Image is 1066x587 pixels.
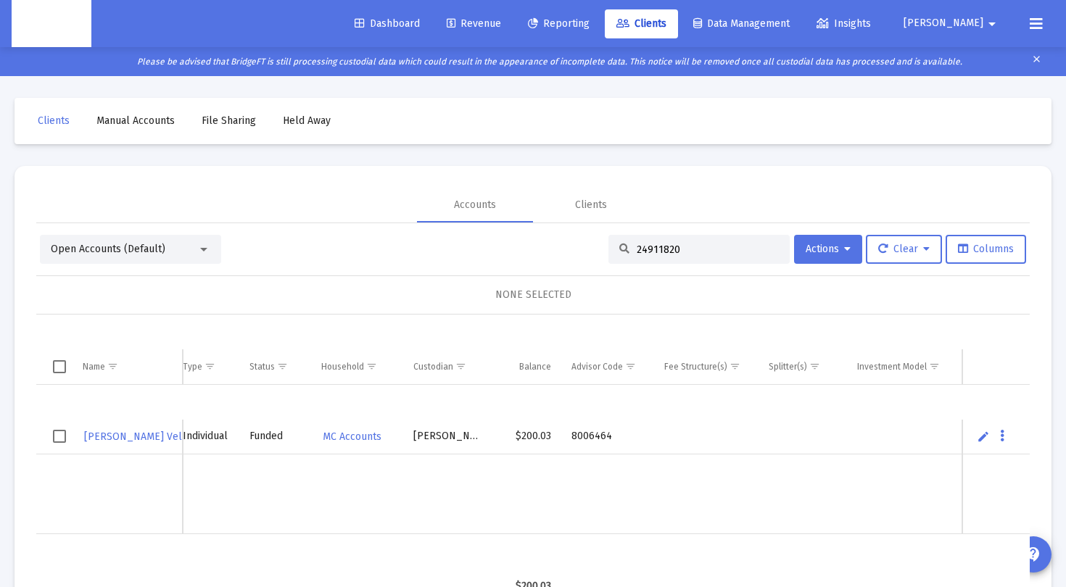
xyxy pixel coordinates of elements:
[26,107,81,136] a: Clients
[83,361,105,372] div: Name
[249,429,301,444] div: Funded
[53,430,66,443] div: Select row
[321,361,364,372] div: Household
[929,361,940,372] span: Show filter options for column 'Investment Model'
[447,17,501,30] span: Revenue
[38,115,70,127] span: Clients
[366,361,377,372] span: Show filter options for column 'Household'
[492,349,561,384] td: Column Balance
[946,235,1026,264] button: Columns
[22,9,80,38] img: Dashboard
[805,9,883,38] a: Insights
[85,107,186,136] a: Manual Accounts
[664,361,727,372] div: Fee Structure(s)
[84,430,194,443] span: [PERSON_NAME] Velde
[323,430,381,443] span: MC Accounts
[637,243,779,256] input: Search
[857,361,927,372] div: Investment Model
[958,243,1014,255] span: Columns
[809,361,820,372] span: Show filter options for column 'Splitter(s)'
[886,9,1018,38] button: [PERSON_NAME]
[878,243,930,255] span: Clear
[682,9,801,38] a: Data Management
[769,361,807,372] div: Splitter(s)
[1031,51,1042,72] mat-icon: clear
[817,17,871,30] span: Insights
[413,361,453,372] div: Custodian
[730,361,740,372] span: Show filter options for column 'Fee Structure(s)'
[435,9,513,38] a: Revenue
[616,17,666,30] span: Clients
[575,198,607,212] div: Clients
[561,420,654,454] td: 8006464
[51,243,165,255] span: Open Accounts (Default)
[173,349,239,384] td: Column Type
[355,17,420,30] span: Dashboard
[277,361,288,372] span: Show filter options for column 'Status'
[173,420,239,454] td: Individual
[759,349,847,384] td: Column Splitter(s)
[403,349,492,384] td: Column Custodian
[983,9,1001,38] mat-icon: arrow_drop_down
[202,115,256,127] span: File Sharing
[806,243,851,255] span: Actions
[343,9,431,38] a: Dashboard
[271,107,342,136] a: Held Away
[866,235,942,264] button: Clear
[183,361,202,372] div: Type
[190,107,268,136] a: File Sharing
[53,360,66,373] div: Select all
[454,198,496,212] div: Accounts
[107,361,118,372] span: Show filter options for column 'Name'
[693,17,790,30] span: Data Management
[492,420,561,454] td: $200.03
[249,361,275,372] div: Status
[847,349,962,384] td: Column Investment Model
[239,349,311,384] td: Column Status
[455,361,466,372] span: Show filter options for column 'Custodian'
[561,349,654,384] td: Column Advisor Code
[83,426,195,447] a: [PERSON_NAME] Velde
[516,9,601,38] a: Reporting
[48,288,1018,302] div: NONE SELECTED
[605,9,678,38] a: Clients
[528,17,590,30] span: Reporting
[311,349,404,384] td: Column Household
[571,361,623,372] div: Advisor Code
[1025,546,1042,563] mat-icon: contact_support
[794,235,862,264] button: Actions
[137,57,962,67] i: Please be advised that BridgeFT is still processing custodial data which could result in the appe...
[654,349,759,384] td: Column Fee Structure(s)
[96,115,175,127] span: Manual Accounts
[625,361,636,372] span: Show filter options for column 'Advisor Code'
[403,420,492,454] td: [PERSON_NAME]
[283,115,331,127] span: Held Away
[904,17,983,30] span: [PERSON_NAME]
[204,361,215,372] span: Show filter options for column 'Type'
[321,426,383,447] a: MC Accounts
[519,361,551,372] div: Balance
[977,430,990,443] a: Edit
[73,349,183,384] td: Column Name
